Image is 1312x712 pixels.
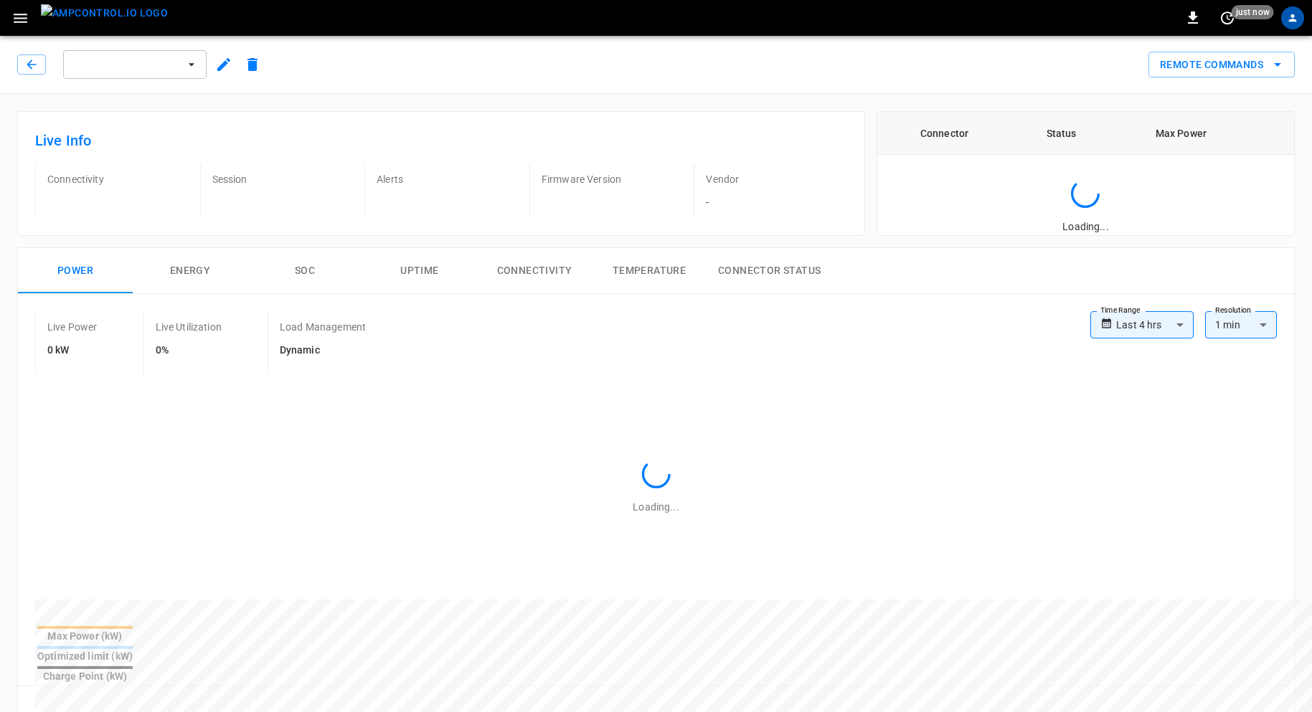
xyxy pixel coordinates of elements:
h6: 0% [156,343,222,359]
th: Max Power [1111,112,1251,155]
button: Uptime [362,248,477,294]
p: Connectivity [47,172,189,186]
th: Connector [877,112,1011,155]
button: Power [18,248,133,294]
h6: Live Info [35,129,847,152]
div: 1 min [1205,311,1277,338]
img: ampcontrol.io logo [41,4,168,22]
p: Live Utilization [156,320,222,334]
button: set refresh interval [1216,6,1239,29]
p: Load Management [280,320,366,334]
span: Loading... [633,501,679,513]
label: Time Range [1100,305,1141,316]
p: Vendor [706,172,847,186]
button: Connector Status [707,248,832,294]
p: Alerts [377,172,518,186]
th: Status [1011,112,1111,155]
p: Firmware Version [542,172,683,186]
p: Session [212,172,354,186]
button: Connectivity [477,248,592,294]
span: just now [1232,5,1274,19]
button: SOC [247,248,362,294]
div: remote commands options [1148,52,1295,78]
span: Loading... [1062,221,1108,232]
p: - [706,195,847,209]
label: Resolution [1215,305,1251,316]
h6: 0 kW [47,343,98,359]
p: Live Power [47,320,98,334]
button: Remote Commands [1148,52,1295,78]
div: Last 4 hrs [1116,311,1194,338]
table: connector table [877,112,1294,155]
div: profile-icon [1281,6,1304,29]
button: Energy [133,248,247,294]
button: Temperature [592,248,707,294]
h6: Dynamic [280,343,366,359]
